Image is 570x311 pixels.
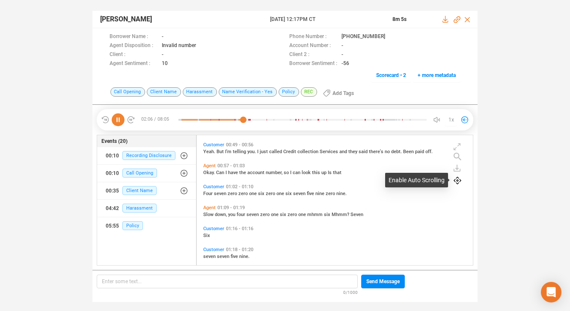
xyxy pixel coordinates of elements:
span: Invalid number [162,41,196,50]
span: five [231,254,239,259]
span: Six [203,233,210,238]
span: six [258,191,266,196]
span: nine [315,191,326,196]
span: debt. [391,149,403,154]
span: nine. [336,191,347,196]
span: said [359,149,369,154]
span: 01:16 - 01:16 [224,226,255,231]
span: zero [266,191,276,196]
button: 04:42Harassment [97,200,196,217]
span: just [260,149,269,154]
span: five [307,191,315,196]
span: one [249,191,258,196]
span: 00:57 - 01:03 [216,163,246,169]
span: Services [320,149,339,154]
span: up [321,170,328,175]
span: down, [215,212,228,217]
span: no [385,149,391,154]
span: Borrower Sentiment : [289,59,337,68]
span: - [341,41,343,50]
span: - [341,50,343,59]
span: this [312,170,321,175]
span: [PHONE_NUMBER] [341,33,385,41]
span: Customer [203,226,224,231]
span: four [237,212,246,217]
span: have [228,170,239,175]
div: 00:10 [106,166,119,180]
span: zero [260,212,271,217]
span: REC [301,87,317,97]
span: seven [203,254,217,259]
span: 02:06 / 08:05 [135,113,178,126]
span: called [269,149,283,154]
span: zero [238,191,249,196]
span: one [276,191,285,196]
span: seven [217,254,231,259]
span: mhmm [307,212,324,217]
span: Add Tags [332,86,354,100]
span: zero [326,191,336,196]
span: 01:18 - 01:20 [224,247,255,252]
span: 0/1000 [343,288,358,296]
span: Okay. [203,170,216,175]
span: I [257,149,260,154]
span: number, [266,170,284,175]
span: six [324,212,332,217]
span: you. [247,149,257,154]
span: + more metadata [418,68,456,82]
span: six [280,212,288,217]
span: 1x [448,113,454,127]
span: Account Number : [289,41,337,50]
span: Client : [110,50,157,59]
span: seven [293,191,307,196]
span: Can [216,170,226,175]
span: that [333,170,341,175]
span: Customer [203,184,224,190]
span: Agent [203,163,216,169]
span: paid [415,149,425,154]
button: 05:55Policy [97,217,196,234]
span: can [293,170,302,175]
button: 00:10Call Opening [97,165,196,182]
span: the [239,170,247,175]
span: you [228,212,237,217]
div: 00:10 [106,149,119,163]
span: Client Name [147,87,181,97]
span: Slow [203,212,215,217]
span: Name Verification - Yes [219,87,277,97]
span: 00:49 - 00:56 [224,142,255,148]
span: nine. [239,254,249,259]
button: 1x [445,114,457,126]
button: 00:10Recording Disclosure [97,147,196,164]
button: Scorecard • 2 [371,68,411,82]
span: one [298,212,307,217]
button: Add Tags [318,86,359,100]
span: collection [297,149,320,154]
span: look [302,170,312,175]
button: 00:35Client Name [97,182,196,199]
span: there's [369,149,385,154]
span: Harassment [183,87,217,97]
span: Credit [283,149,297,154]
span: Customer [203,142,224,148]
span: seven [246,212,260,217]
span: Agent Sentiment : [110,59,157,68]
span: Yeah. [203,149,217,154]
span: Send Message [366,275,400,288]
span: Four [203,191,214,196]
span: Call Opening [110,87,145,97]
span: Policy [279,87,299,97]
span: [DATE] 12:17PM CT [270,15,382,23]
span: so [284,170,290,175]
span: 10 [162,59,168,68]
div: grid [201,137,473,265]
span: off. [425,149,433,154]
span: Phone Number : [289,33,337,41]
div: Open Intercom Messenger [541,282,561,302]
span: Policy [122,221,143,230]
span: But [217,149,225,154]
span: Harassment [122,204,157,213]
span: Events (20) [101,137,128,145]
span: Mhmm? [332,212,350,217]
span: Agent Disposition : [110,41,157,50]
